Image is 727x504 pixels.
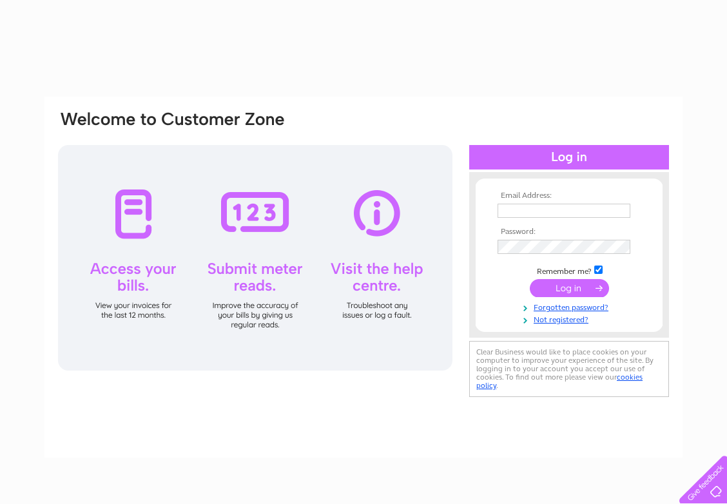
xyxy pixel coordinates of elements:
[498,300,644,313] a: Forgotten password?
[498,313,644,325] a: Not registered?
[494,264,644,276] td: Remember me?
[530,279,609,297] input: Submit
[469,341,669,397] div: Clear Business would like to place cookies on your computer to improve your experience of the sit...
[494,191,644,200] th: Email Address:
[476,373,643,390] a: cookies policy
[494,228,644,237] th: Password:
